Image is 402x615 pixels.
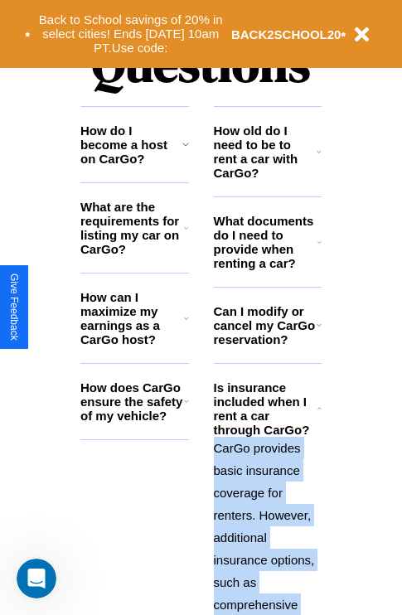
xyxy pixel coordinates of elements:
[231,27,341,41] b: BACK2SCHOOL20
[80,200,184,256] h3: What are the requirements for listing my car on CarGo?
[214,380,317,437] h3: Is insurance included when I rent a car through CarGo?
[17,559,56,598] iframe: Intercom live chat
[80,123,182,166] h3: How do I become a host on CarGo?
[214,123,317,180] h3: How old do I need to be to rent a car with CarGo?
[214,304,317,346] h3: Can I modify or cancel my CarGo reservation?
[214,214,318,270] h3: What documents do I need to provide when renting a car?
[80,380,184,423] h3: How does CarGo ensure the safety of my vehicle?
[80,290,184,346] h3: How can I maximize my earnings as a CarGo host?
[31,8,231,60] button: Back to School savings of 20% in select cities! Ends [DATE] 10am PT.Use code:
[8,274,20,341] div: Give Feedback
